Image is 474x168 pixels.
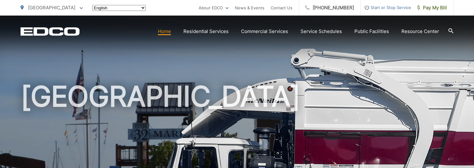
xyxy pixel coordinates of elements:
[271,4,292,12] a: Contact Us
[235,4,264,12] a: News & Events
[401,28,439,35] a: Resource Center
[241,28,288,35] a: Commercial Services
[301,28,342,35] a: Service Schedules
[199,4,229,12] a: About EDCO
[183,28,229,35] a: Residential Services
[28,5,75,11] span: [GEOGRAPHIC_DATA]
[417,4,447,12] span: Pay My Bill
[158,28,171,35] a: Home
[354,28,389,35] a: Public Facilities
[21,27,80,36] a: EDCD logo. Return to the homepage.
[92,5,146,11] select: Select a language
